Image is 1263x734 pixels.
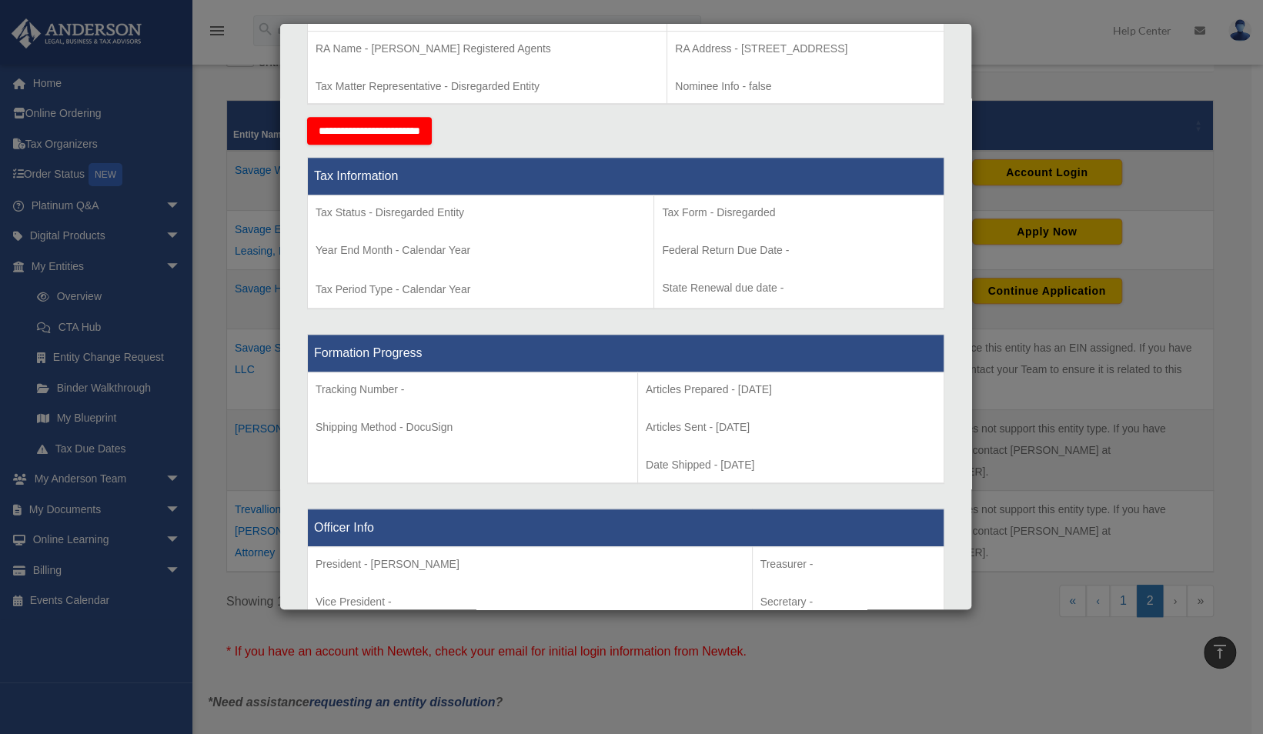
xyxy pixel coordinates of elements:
[662,241,936,260] p: Federal Return Due Date -
[316,203,646,222] p: Tax Status - Disregarded Entity
[316,380,630,399] p: Tracking Number -
[316,39,659,58] p: RA Name - [PERSON_NAME] Registered Agents
[308,335,944,372] th: Formation Progress
[316,241,646,260] p: Year End Month - Calendar Year
[646,455,936,475] p: Date Shipped - [DATE]
[760,555,936,574] p: Treasurer -
[308,509,944,546] th: Officer Info
[662,203,936,222] p: Tax Form - Disregarded
[316,418,630,437] p: Shipping Method - DocuSign
[646,380,936,399] p: Articles Prepared - [DATE]
[662,279,936,298] p: State Renewal due date -
[760,592,936,612] p: Secretary -
[675,77,936,96] p: Nominee Info - false
[316,77,659,96] p: Tax Matter Representative - Disregarded Entity
[316,555,744,574] p: President - [PERSON_NAME]
[675,39,936,58] p: RA Address - [STREET_ADDRESS]
[646,418,936,437] p: Articles Sent - [DATE]
[316,592,744,612] p: Vice President -
[308,158,944,195] th: Tax Information
[308,195,654,309] td: Tax Period Type - Calendar Year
